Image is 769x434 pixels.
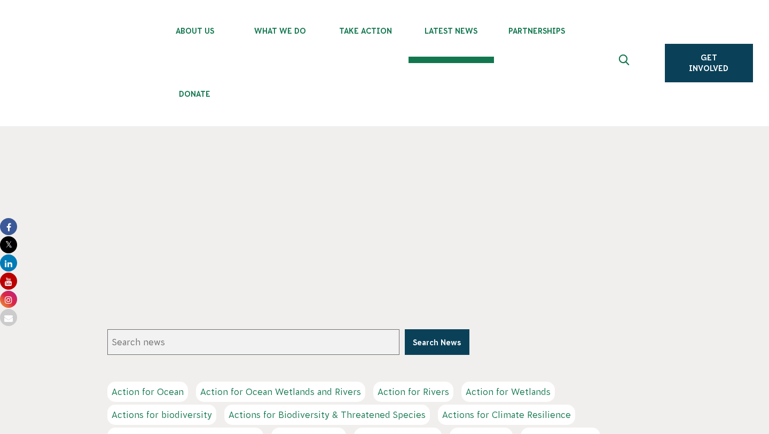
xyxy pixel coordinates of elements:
[238,27,323,35] span: What We Do
[613,50,638,76] button: Expand search box Close search box
[152,27,238,35] span: About Us
[196,382,365,402] a: Action for Ocean Wetlands and Rivers
[107,382,188,402] a: Action for Ocean
[224,405,430,425] a: Actions for Biodiversity & Threatened Species
[405,329,469,355] button: Search News
[107,329,399,355] input: Search news
[618,55,632,72] span: Expand search box
[323,27,409,35] span: Take Action
[494,27,579,35] span: Partnerships
[409,27,494,35] span: Latest News
[107,405,216,425] a: Actions for biodiversity
[373,382,453,402] a: Action for Rivers
[152,90,238,98] span: Donate
[461,382,555,402] a: Action for Wetlands
[665,44,753,82] a: Get Involved
[438,405,575,425] a: Actions for Climate Resilience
